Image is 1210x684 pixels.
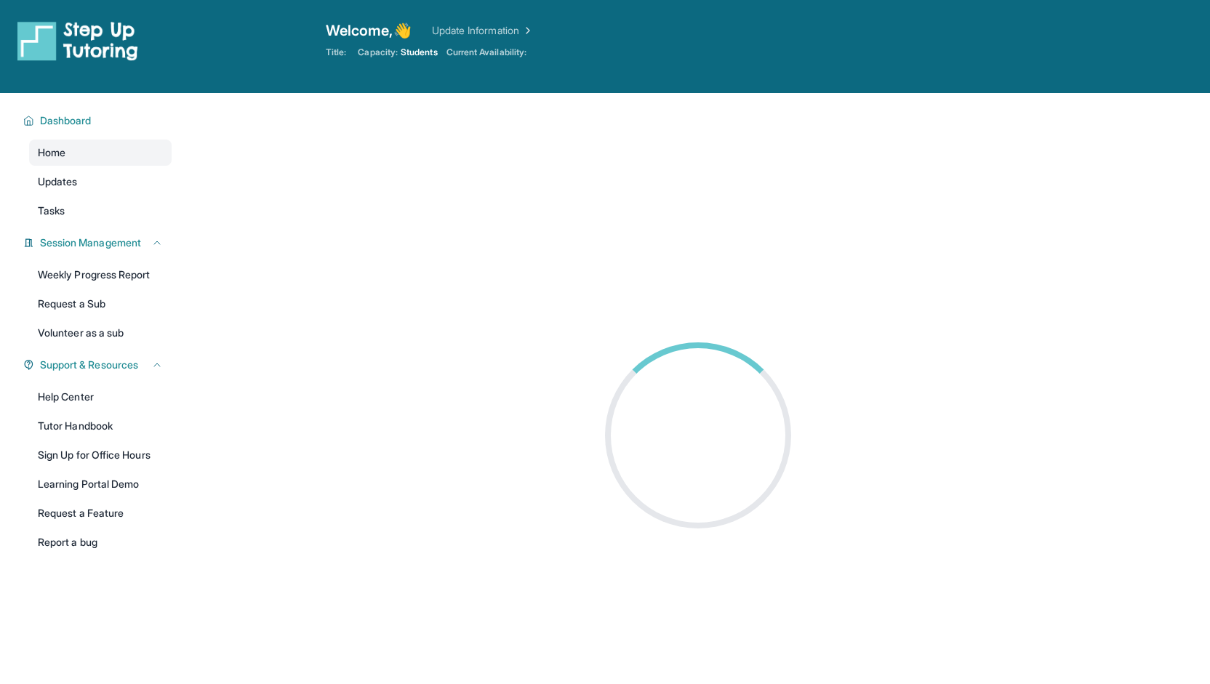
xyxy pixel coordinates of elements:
[34,236,163,250] button: Session Management
[38,174,78,189] span: Updates
[29,262,172,288] a: Weekly Progress Report
[34,113,163,128] button: Dashboard
[29,384,172,410] a: Help Center
[40,236,141,250] span: Session Management
[29,140,172,166] a: Home
[29,529,172,555] a: Report a bug
[29,169,172,195] a: Updates
[446,47,526,58] span: Current Availability:
[17,20,138,61] img: logo
[29,320,172,346] a: Volunteer as a sub
[326,20,412,41] span: Welcome, 👋
[401,47,438,58] span: Students
[40,113,92,128] span: Dashboard
[358,47,398,58] span: Capacity:
[29,471,172,497] a: Learning Portal Demo
[29,413,172,439] a: Tutor Handbook
[38,204,65,218] span: Tasks
[29,500,172,526] a: Request a Feature
[29,198,172,224] a: Tasks
[29,291,172,317] a: Request a Sub
[34,358,163,372] button: Support & Resources
[29,442,172,468] a: Sign Up for Office Hours
[519,23,534,38] img: Chevron Right
[432,23,534,38] a: Update Information
[38,145,65,160] span: Home
[40,358,138,372] span: Support & Resources
[326,47,346,58] span: Title:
